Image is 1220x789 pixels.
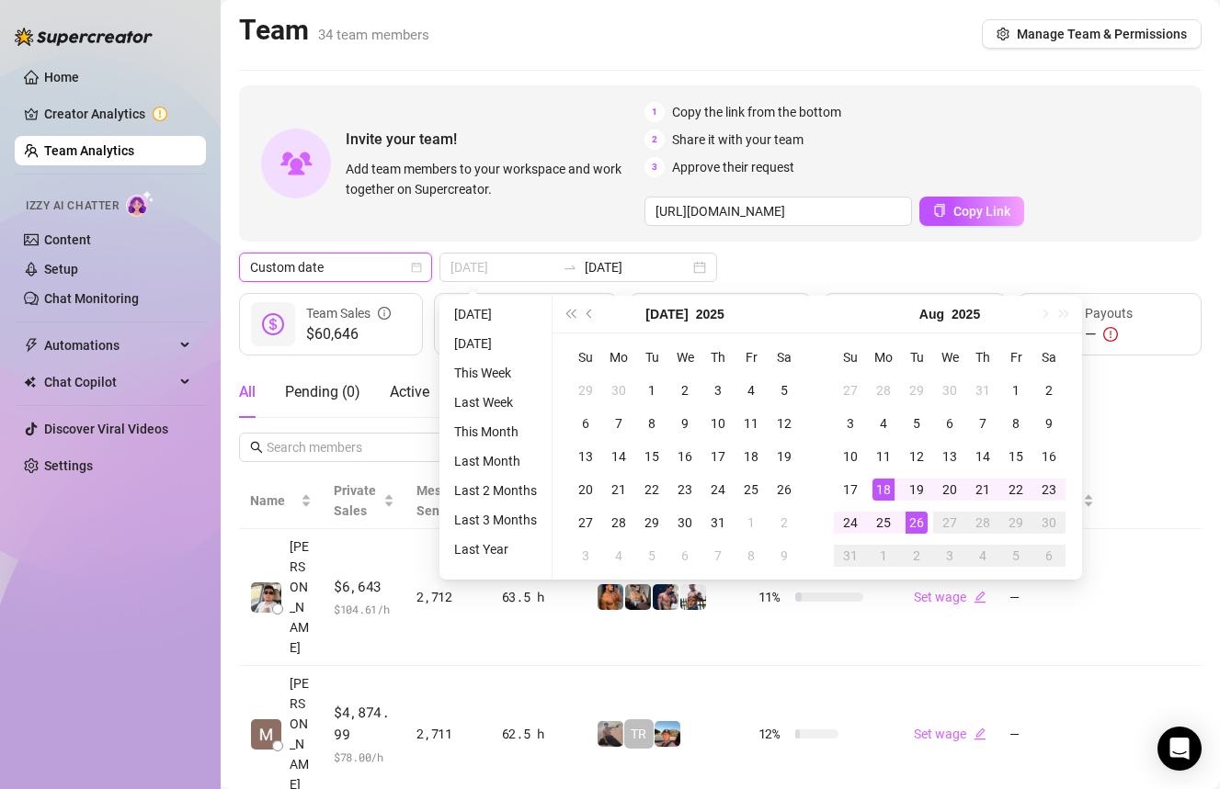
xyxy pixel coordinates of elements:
[267,437,417,457] input: Search members
[701,407,735,440] td: 2025-07-10
[735,473,768,506] td: 2025-07-25
[44,232,91,247] a: Content
[834,341,867,374] th: Su
[1038,445,1060,468] div: 16
[735,341,768,374] th: Fr
[999,539,1032,572] td: 2025-09-05
[834,539,867,572] td: 2025-08-31
[569,506,602,539] td: 2025-07-27
[674,545,696,567] div: 6
[939,512,961,534] div: 27
[768,506,801,539] td: 2025-08-02
[768,473,801,506] td: 2025-07-26
[24,376,36,389] img: Chat Copilot
[598,721,623,747] img: LC
[585,257,690,277] input: End date
[758,587,788,607] span: 11 %
[839,479,861,501] div: 17
[867,341,900,374] th: Mo
[251,719,281,750] img: Mariane Subia
[598,584,623,610] img: JG
[933,407,966,440] td: 2025-08-06
[290,536,312,658] span: [PERSON_NAME]
[906,512,928,534] div: 26
[867,407,900,440] td: 2025-08-04
[740,479,762,501] div: 25
[768,341,801,374] th: Sa
[773,379,795,401] div: 5
[563,260,577,275] span: swap-right
[447,303,544,325] li: [DATE]
[306,323,391,345] span: $60,646
[641,412,663,434] div: 8
[635,539,668,572] td: 2025-08-05
[447,479,544,502] li: Last 2 Months
[644,130,665,150] span: 2
[668,473,701,506] td: 2025-07-23
[346,159,637,199] span: Add team members to your workspace and work together on Supercreator.
[635,374,668,407] td: 2025-07-01
[939,545,961,567] div: 3
[1005,445,1027,468] div: 15
[972,479,994,501] div: 21
[563,260,577,275] span: to
[674,479,696,501] div: 23
[939,479,961,501] div: 20
[966,506,999,539] td: 2025-08-28
[740,379,762,401] div: 4
[982,19,1202,49] button: Manage Team & Permissions
[768,374,801,407] td: 2025-07-05
[447,391,544,413] li: Last Week
[740,545,762,567] div: 8
[560,296,580,333] button: Last year (Control + left)
[608,379,630,401] div: 30
[447,421,544,443] li: This Month
[645,296,688,333] button: Choose a month
[933,204,946,217] span: copy
[773,412,795,434] div: 12
[773,512,795,534] div: 2
[900,341,933,374] th: Tu
[44,70,79,85] a: Home
[966,341,999,374] th: Th
[668,440,701,473] td: 2025-07-16
[644,157,665,177] span: 3
[834,440,867,473] td: 2025-08-10
[735,407,768,440] td: 2025-07-11
[999,473,1032,506] td: 2025-08-22
[250,441,263,454] span: search
[735,506,768,539] td: 2025-08-01
[1032,506,1066,539] td: 2025-08-30
[740,445,762,468] div: 18
[953,204,1010,219] span: Copy Link
[602,539,635,572] td: 2025-08-04
[1005,479,1027,501] div: 22
[707,379,729,401] div: 3
[867,506,900,539] td: 2025-08-25
[966,440,999,473] td: 2025-08-14
[997,28,1009,40] span: setting
[773,545,795,567] div: 9
[906,412,928,434] div: 5
[334,748,394,766] span: $ 78.00 /h
[416,483,476,518] span: Messages Sent
[867,440,900,473] td: 2025-08-11
[696,296,724,333] button: Choose a year
[44,331,175,360] span: Automations
[701,440,735,473] td: 2025-07-17
[641,445,663,468] div: 15
[24,338,39,353] span: thunderbolt
[1157,727,1202,771] div: Open Intercom Messenger
[1038,379,1060,401] div: 2
[707,412,729,434] div: 10
[872,512,895,534] div: 25
[644,102,665,122] span: 1
[773,445,795,468] div: 19
[839,545,861,567] div: 31
[318,27,429,43] span: 34 team members
[696,293,797,333] div: Est. Hours Worked
[569,473,602,506] td: 2025-07-20
[641,379,663,401] div: 1
[735,440,768,473] td: 2025-07-18
[1017,27,1187,41] span: Manage Team & Permissions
